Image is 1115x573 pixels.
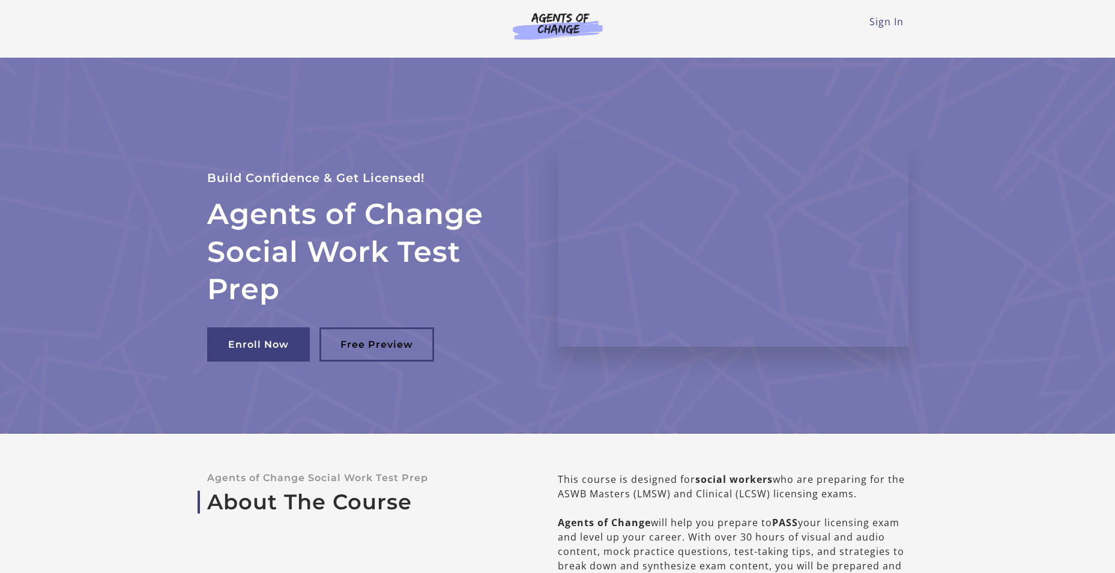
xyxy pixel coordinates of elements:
img: Agents of Change Logo [500,12,615,40]
b: PASS [772,516,798,529]
a: Enroll Now [207,327,310,362]
h2: Agents of Change Social Work Test Prep [207,195,529,308]
b: Agents of Change [558,516,651,529]
a: Free Preview [319,327,434,362]
a: About The Course [207,490,519,515]
a: Sign In [869,15,904,28]
b: social workers [695,473,773,486]
p: Agents of Change Social Work Test Prep [207,472,519,484]
p: Build Confidence & Get Licensed! [207,168,529,188]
